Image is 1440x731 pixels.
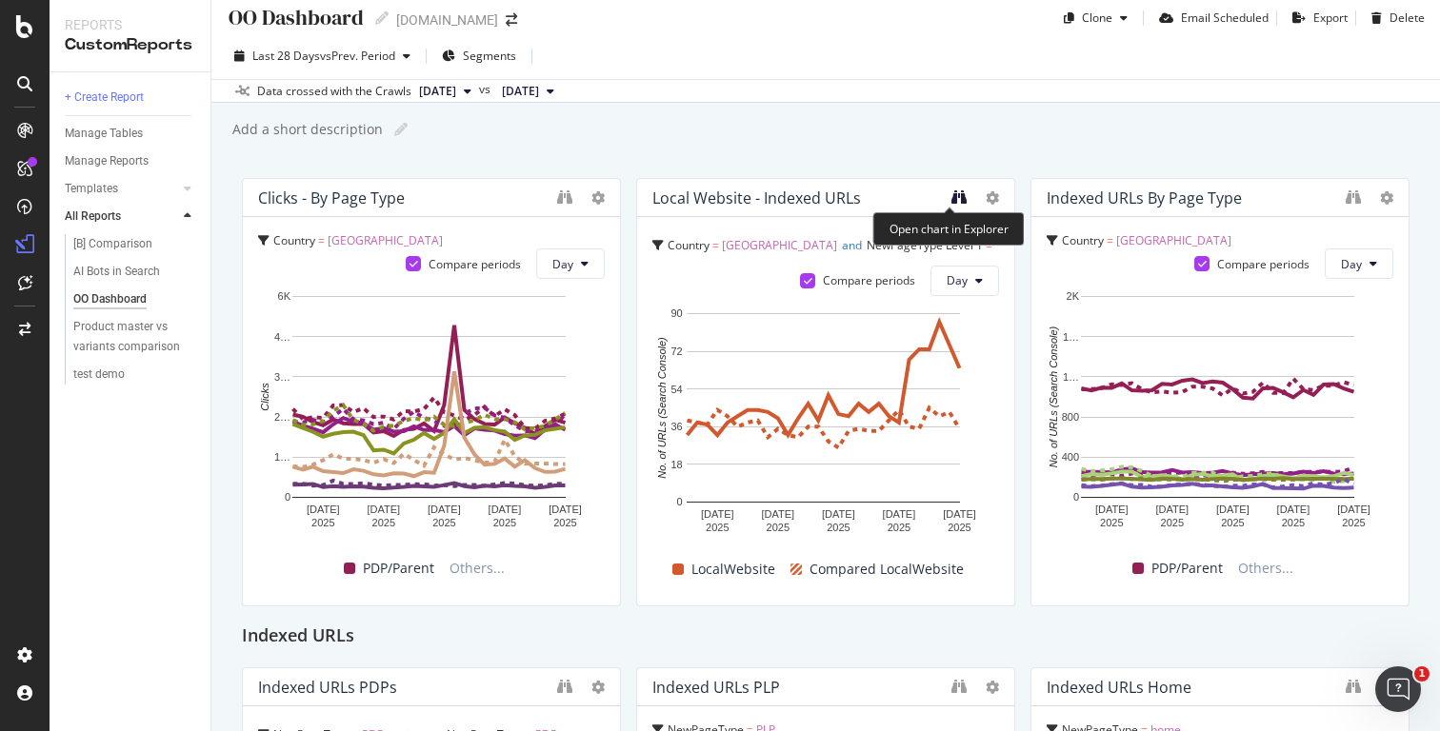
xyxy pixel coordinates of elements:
div: Clone [1082,10,1112,26]
span: 2025 Aug. 31st [502,83,539,100]
span: Country [668,237,710,253]
text: 2025 [888,522,910,533]
span: Country [1062,232,1104,248]
iframe: Intercom live chat [1375,666,1421,712]
text: 1… [1063,331,1079,343]
a: test demo [73,365,197,385]
div: All Reports [65,207,121,227]
text: 36 [670,421,682,432]
text: [DATE] [368,504,401,515]
span: = [712,237,719,253]
span: Others... [442,557,512,580]
div: Add a short description [230,120,383,139]
span: Country [273,232,315,248]
div: Templates [65,179,118,199]
text: 3… [274,371,290,383]
div: A chart. [652,304,994,541]
span: [GEOGRAPHIC_DATA] [1116,232,1231,248]
text: 2025 [553,517,576,528]
a: Manage Reports [65,151,197,171]
text: 2025 [706,522,729,533]
text: 2K [1067,290,1080,302]
span: NewPageType Level 1 [867,237,983,253]
text: [DATE] [1156,504,1190,515]
text: Clicks [259,383,270,411]
button: Day [1325,248,1393,279]
div: Clicks - By Page Type [258,188,405,207]
span: PDP/Parent [363,557,434,580]
text: 72 [670,346,682,357]
text: 800 [1062,411,1079,423]
button: Export [1285,3,1348,33]
text: [DATE] [701,508,734,520]
text: 2025 [493,517,516,528]
div: Compare periods [823,272,915,288]
text: 0 [1073,491,1079,503]
a: + Create Report [65,88,197,108]
div: binoculars [1346,189,1361,205]
span: vs [479,81,494,98]
svg: A chart. [1047,286,1389,539]
div: Manage Tables [65,124,143,144]
div: [DOMAIN_NAME] [396,10,498,30]
text: 1… [274,451,290,463]
div: Clicks - By Page TypeCountry = [GEOGRAPHIC_DATA]Compare periodsDayA chart.PDP/ParentOthers... [242,178,621,606]
div: Compare periods [429,256,521,272]
text: [DATE] [1337,504,1370,515]
div: AI Bots in Search [73,262,160,282]
text: [DATE] [822,508,855,520]
text: [DATE] [883,508,916,520]
span: Segments [463,48,516,64]
div: + Create Report [65,88,144,108]
text: 54 [670,384,682,395]
text: 2025 [1161,517,1184,528]
div: Export [1313,10,1348,26]
text: 2025 [827,522,850,533]
div: binoculars [1346,679,1361,694]
span: = [1107,232,1113,248]
span: vs Prev. Period [320,48,395,64]
a: OO Dashboard [73,289,197,309]
text: [DATE] [762,508,795,520]
span: PDP/Parent [1151,557,1223,580]
h2: Indexed URLs [242,622,354,652]
text: 2025 [1282,517,1305,528]
text: 4… [274,331,290,343]
span: [GEOGRAPHIC_DATA] [722,237,837,253]
a: All Reports [65,207,178,227]
text: 2025 [311,517,334,528]
button: Day [930,266,999,296]
text: No. of URLs (Search Console) [1048,326,1059,468]
span: Compared LocalWebsite [810,558,964,581]
div: Data crossed with the Crawls [257,83,411,100]
text: 2025 [1221,517,1244,528]
text: No. of URLs (Search Console) [656,337,668,479]
text: [DATE] [489,504,522,515]
a: Manage Tables [65,124,197,144]
text: [DATE] [307,504,340,515]
button: Delete [1364,3,1425,33]
button: [DATE] [411,80,479,103]
a: Product master vs variants comparison [73,317,197,357]
text: 0 [285,491,290,503]
div: Local Website - Indexed URLsCountry = [GEOGRAPHIC_DATA]andNewPageType Level 1 = LocalWebsiteCompa... [636,178,1015,606]
span: Others... [1230,557,1301,580]
a: Templates [65,179,178,199]
div: CustomReports [65,34,195,56]
div: Local Website - Indexed URLs [652,188,861,207]
div: binoculars [951,679,967,694]
text: 1… [1063,371,1079,383]
div: Indexed URLs PLP [652,678,780,697]
div: Compare periods [1217,256,1310,272]
span: Day [552,256,573,272]
div: arrow-right-arrow-left [506,13,517,27]
div: [B] Comparison [73,234,152,254]
text: 2025 [1342,517,1365,528]
span: 2025 Sep. 28th [419,83,456,100]
text: 2… [274,411,290,423]
button: Day [536,248,605,279]
text: 2025 [767,522,790,533]
div: Indexed URLs [242,622,1410,652]
div: Indexed URLs by Page TypeCountry = [GEOGRAPHIC_DATA]Compare periodsDayA chart.PDP/ParentOthers... [1030,178,1410,606]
